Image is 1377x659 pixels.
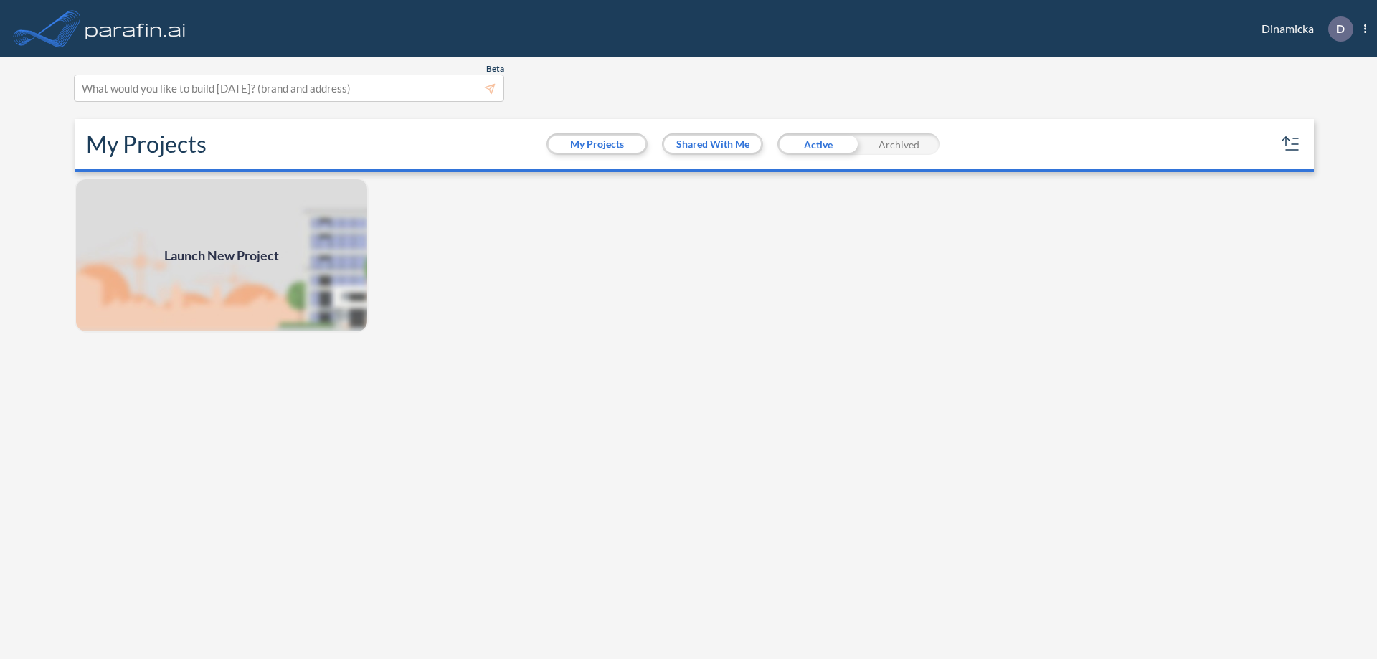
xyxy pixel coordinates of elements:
[75,178,369,333] img: add
[164,246,279,265] span: Launch New Project
[777,133,858,155] div: Active
[486,63,504,75] span: Beta
[1279,133,1302,156] button: sort
[1336,22,1345,35] p: D
[858,133,940,155] div: Archived
[549,136,645,153] button: My Projects
[664,136,761,153] button: Shared With Me
[1240,16,1366,42] div: Dinamicka
[82,14,189,43] img: logo
[86,131,207,158] h2: My Projects
[75,178,369,333] a: Launch New Project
